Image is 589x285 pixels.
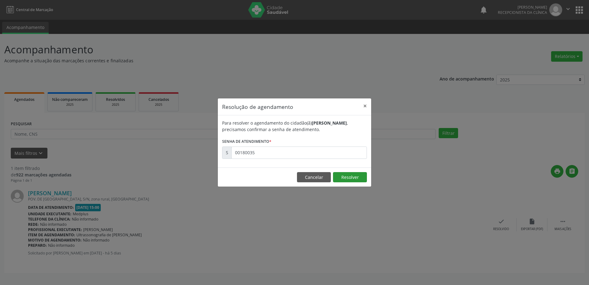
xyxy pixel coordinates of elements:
[333,172,367,183] button: Resolver
[222,147,232,159] div: S
[222,137,271,147] label: Senha de atendimento
[359,98,371,114] button: Close
[297,172,331,183] button: Cancelar
[222,120,367,133] div: Para resolver o agendamento do cidadão(ã) , precisamos confirmar a senha de atendimento.
[312,120,347,126] b: [PERSON_NAME]
[222,103,293,111] h5: Resolução de agendamento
